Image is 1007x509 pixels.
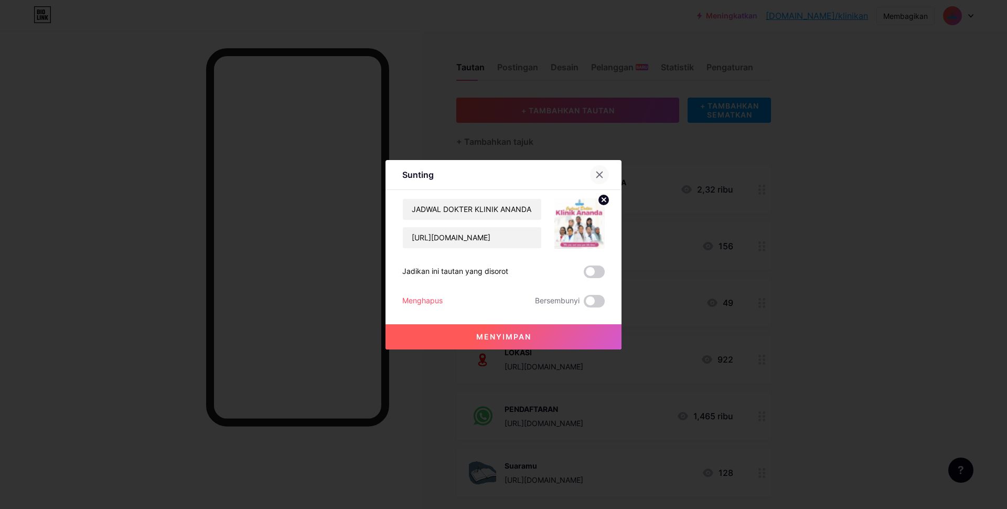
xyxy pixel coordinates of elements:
[403,227,541,248] input: Alamat URL
[554,198,605,249] img: tautan_thumbnail
[476,332,531,341] font: Menyimpan
[403,199,541,220] input: Judul
[402,267,508,275] font: Jadikan ini tautan yang disorot
[402,169,434,180] font: Sunting
[535,296,580,305] font: Bersembunyi
[385,324,622,349] button: Menyimpan
[402,296,443,305] font: Menghapus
